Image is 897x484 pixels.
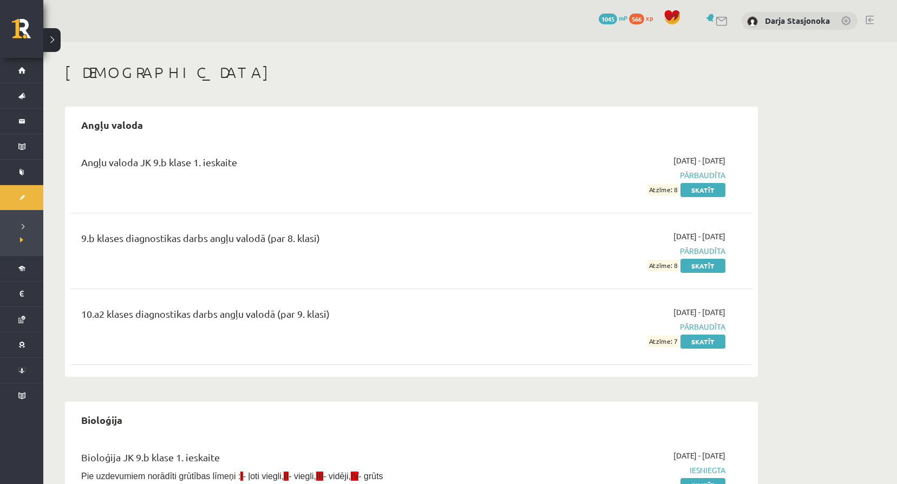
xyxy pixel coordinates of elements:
a: Darja Stasjonoka [765,15,830,26]
h2: Bioloģija [70,407,133,433]
div: Angļu valoda JK 9.b klase 1. ieskaite [81,155,505,175]
span: Pie uzdevumiem norādīti grūtības līmeņi : - ļoti viegli, - viegli, - vidēji, - grūts [81,472,383,481]
a: 1045 mP [599,14,627,22]
span: mP [619,14,627,22]
span: I [240,472,243,481]
span: 1045 [599,14,617,24]
span: Pārbaudīta [521,245,725,257]
span: II [284,472,289,481]
span: Pārbaudīta [521,169,725,181]
div: 9.b klases diagnostikas darbs angļu valodā (par 8. klasi) [81,231,505,251]
span: IV [351,472,358,481]
span: Iesniegta [521,465,725,476]
div: Bioloģija JK 9.b klase 1. ieskaite [81,450,505,470]
span: III [316,472,323,481]
a: Skatīt [680,335,725,349]
a: Rīgas 1. Tālmācības vidusskola [12,19,43,46]
a: Skatīt [680,183,725,197]
span: Pārbaudīta [521,321,725,332]
span: [DATE] - [DATE] [673,306,725,318]
img: Darja Stasjonoka [747,16,758,27]
span: Atzīme: 8 [647,184,679,195]
span: [DATE] - [DATE] [673,231,725,242]
div: 10.a2 klases diagnostikas darbs angļu valodā (par 9. klasi) [81,306,505,326]
span: 566 [629,14,644,24]
span: Atzīme: 7 [647,336,679,347]
span: [DATE] - [DATE] [673,450,725,461]
a: Skatīt [680,259,725,273]
span: xp [646,14,653,22]
span: [DATE] - [DATE] [673,155,725,166]
h2: Angļu valoda [70,112,154,138]
span: Atzīme: 8 [647,260,679,271]
h1: [DEMOGRAPHIC_DATA] [65,63,758,82]
a: 566 xp [629,14,658,22]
